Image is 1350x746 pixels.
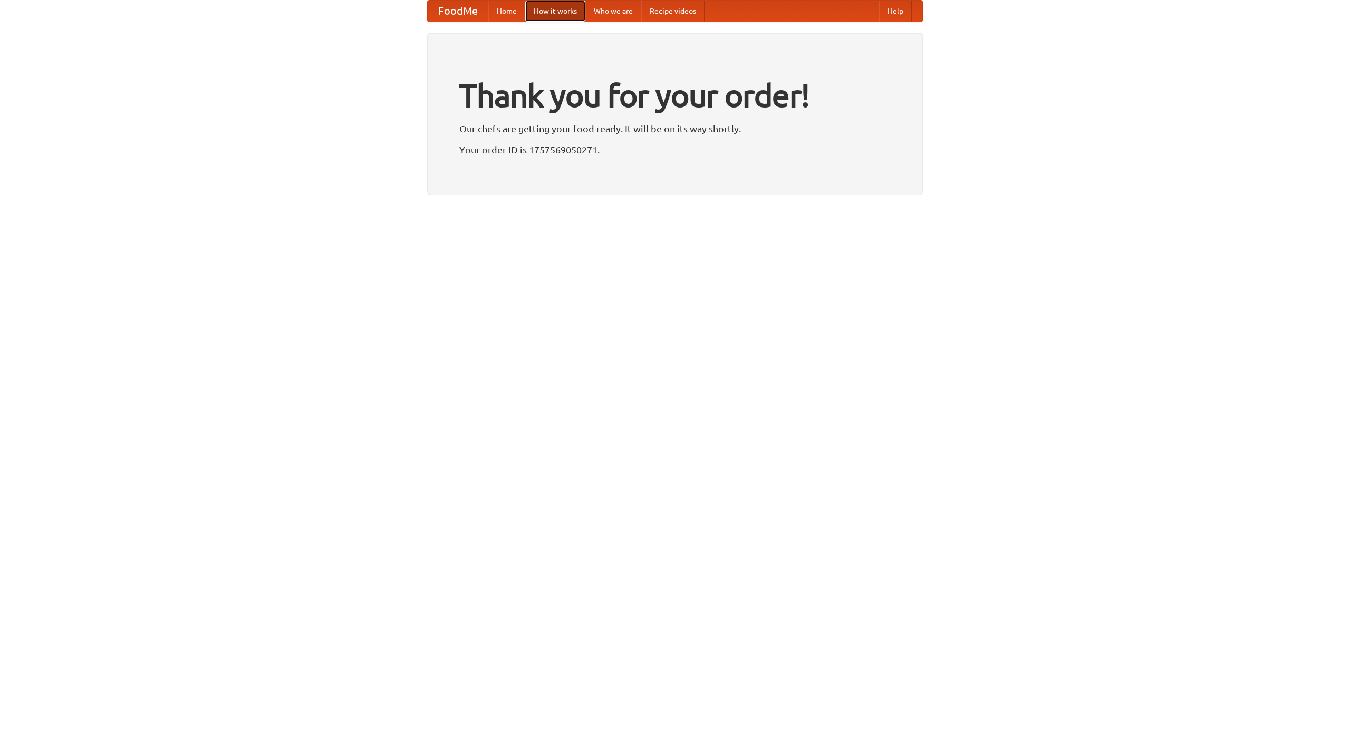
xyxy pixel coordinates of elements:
[459,121,891,137] p: Our chefs are getting your food ready. It will be on its way shortly.
[879,1,912,22] a: Help
[525,1,585,22] a: How it works
[585,1,641,22] a: Who we are
[459,142,891,158] p: Your order ID is 1757569050271.
[428,1,488,22] a: FoodMe
[459,70,891,121] h1: Thank you for your order!
[641,1,705,22] a: Recipe videos
[488,1,525,22] a: Home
